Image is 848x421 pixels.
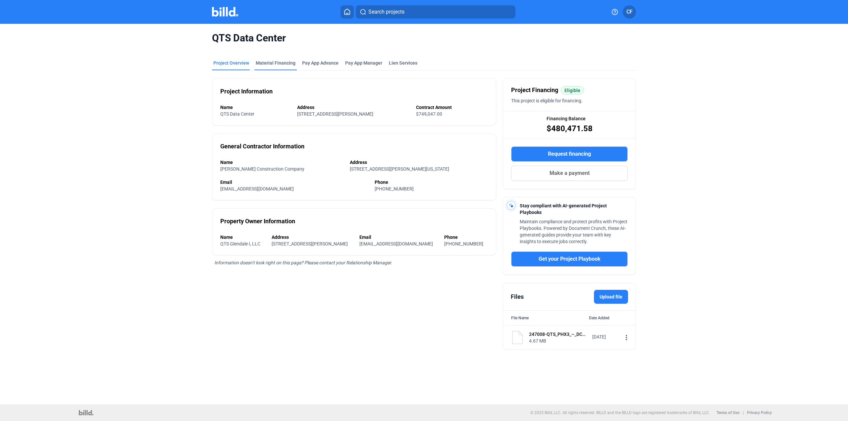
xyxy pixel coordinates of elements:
span: Get your Project Playbook [539,255,601,263]
span: CF [626,8,633,16]
mat-icon: more_vert [622,334,630,342]
span: [EMAIL_ADDRESS][DOMAIN_NAME] [220,186,294,191]
div: Property Owner Information [220,217,295,226]
div: Project Information [220,87,273,96]
button: Request financing [511,146,628,162]
span: [PERSON_NAME] Construction Company [220,166,304,172]
div: Pay App Advance [302,60,339,66]
p: © 2025 Billd, LLC. All rights reserved. BILLD and the BILLD logo are registered trademarks of Bil... [530,410,710,415]
button: CF [623,5,636,19]
div: Date Added [589,315,628,321]
span: $749,047.00 [416,111,442,117]
span: QTS Data Center [220,111,254,117]
img: logo [79,410,93,415]
div: Name [220,234,265,240]
div: Contract Amount [416,104,488,111]
div: 247008-QTS_PHX3_–_DC13-_GREENTECH_SERVICES_Wo Executed [529,331,588,338]
img: Billd Company Logo [212,7,238,17]
div: Files [511,292,524,301]
button: Get your Project Playbook [511,251,628,267]
div: Phone [444,234,488,240]
div: Phone [375,179,488,185]
b: Privacy Policy [747,410,772,415]
div: File Name [511,315,529,321]
span: This project is eligible for financing. [511,98,583,103]
span: QTS Data Center [212,32,636,44]
div: Address [272,234,352,240]
button: Make a payment [511,166,628,181]
mat-chip: Eligible [561,86,584,94]
span: Search projects [368,8,404,16]
span: Information doesn’t look right on this page? Please contact your Relationship Manager. [214,260,392,265]
img: document [511,331,524,344]
span: $480,471.58 [547,123,593,134]
span: Stay compliant with AI-generated Project Playbooks [520,203,607,215]
b: Terms of Use [716,410,739,415]
div: Address [297,104,409,111]
span: Maintain compliance and protect profits with Project Playbooks. Powered by Document Crunch, these... [520,219,627,244]
label: Upload file [594,290,628,304]
div: Email [220,179,368,185]
div: Email [359,234,438,240]
span: Pay App Manager [345,60,382,66]
span: Request financing [548,150,591,158]
span: Make a payment [550,169,590,177]
div: Name [220,104,291,111]
div: General Contractor Information [220,142,304,151]
span: [PHONE_NUMBER] [444,241,483,246]
div: Address [350,159,488,166]
span: [STREET_ADDRESS][PERSON_NAME] [272,241,348,246]
span: [STREET_ADDRESS][PERSON_NAME] [297,111,373,117]
span: [STREET_ADDRESS][PERSON_NAME][US_STATE] [350,166,449,172]
span: Financing Balance [547,115,586,122]
span: [EMAIL_ADDRESS][DOMAIN_NAME] [359,241,433,246]
div: 4.67 MB [529,338,588,344]
span: Project Financing [511,85,558,95]
span: QTS Glendale I, LLC [220,241,260,246]
span: [PHONE_NUMBER] [375,186,414,191]
div: [DATE] [592,334,619,340]
div: Material Financing [256,60,295,66]
button: Search projects [356,5,515,19]
div: Project Overview [213,60,249,66]
p: | [743,410,744,415]
div: Name [220,159,343,166]
div: Lien Services [389,60,417,66]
